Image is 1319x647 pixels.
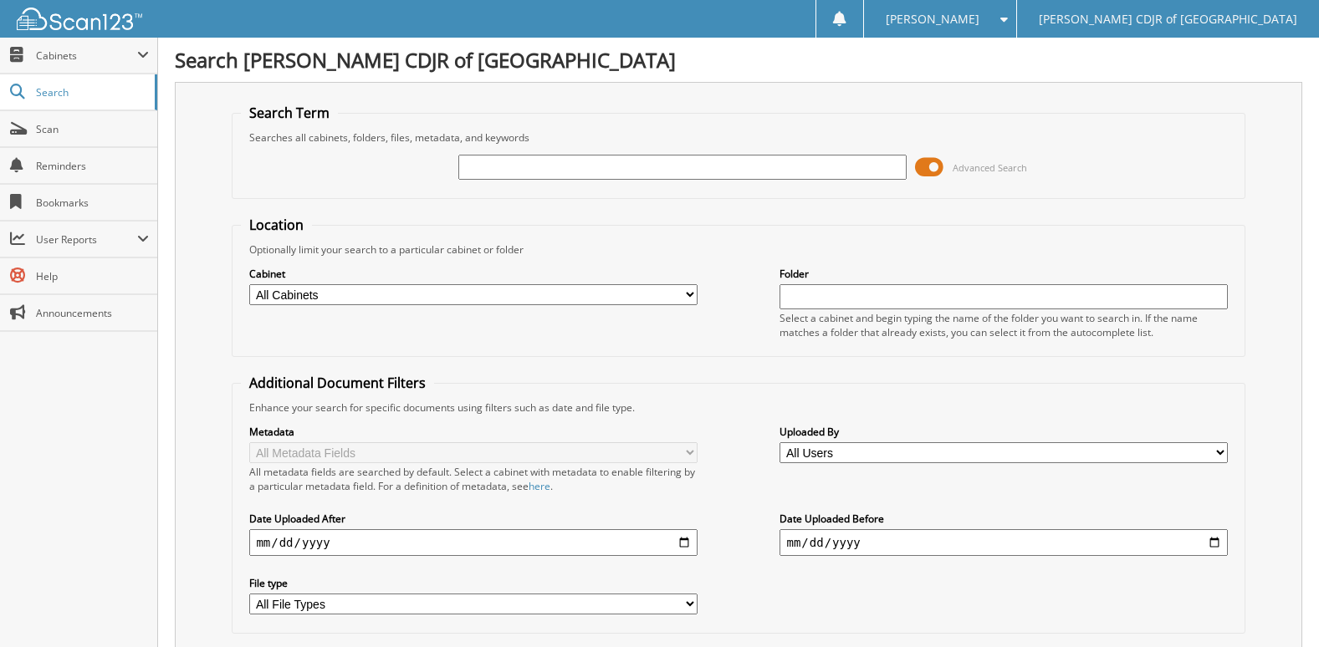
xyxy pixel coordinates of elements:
[780,425,1227,439] label: Uploaded By
[36,269,149,283] span: Help
[249,267,697,281] label: Cabinet
[241,104,338,122] legend: Search Term
[249,465,697,493] div: All metadata fields are searched by default. Select a cabinet with metadata to enable filtering b...
[953,161,1027,174] span: Advanced Search
[249,512,697,526] label: Date Uploaded After
[36,159,149,173] span: Reminders
[36,196,149,210] span: Bookmarks
[241,400,1235,415] div: Enhance your search for specific documents using filters such as date and file type.
[249,425,697,439] label: Metadata
[241,216,312,234] legend: Location
[780,512,1227,526] label: Date Uploaded Before
[241,130,1235,145] div: Searches all cabinets, folders, files, metadata, and keywords
[249,529,697,556] input: start
[1039,14,1297,24] span: [PERSON_NAME] CDJR of [GEOGRAPHIC_DATA]
[36,85,146,99] span: Search
[175,46,1302,74] h1: Search [PERSON_NAME] CDJR of [GEOGRAPHIC_DATA]
[241,242,1235,257] div: Optionally limit your search to a particular cabinet or folder
[241,374,434,392] legend: Additional Document Filters
[36,306,149,320] span: Announcements
[780,529,1227,556] input: end
[780,311,1227,339] div: Select a cabinet and begin typing the name of the folder you want to search in. If the name match...
[249,576,697,590] label: File type
[17,8,142,30] img: scan123-logo-white.svg
[780,267,1227,281] label: Folder
[36,122,149,136] span: Scan
[36,48,137,63] span: Cabinets
[529,479,550,493] a: here
[36,232,137,247] span: User Reports
[886,14,979,24] span: [PERSON_NAME]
